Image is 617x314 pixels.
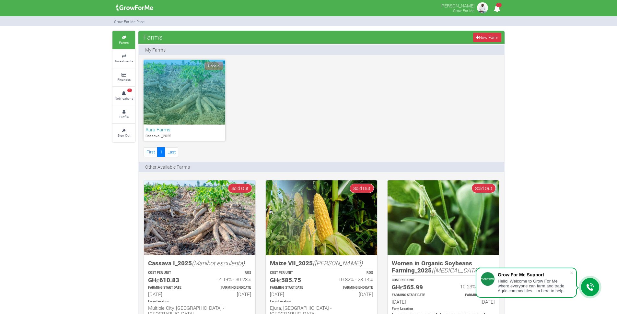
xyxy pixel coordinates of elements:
h6: 10.23% - 23.48% [449,284,495,289]
nav: Page Navigation [144,147,178,157]
p: COST PER UNIT [148,271,194,275]
a: Investments [112,50,135,67]
a: Unpaid Aura Farms Cassava I_2025 [144,60,225,141]
a: Profile [112,105,135,123]
img: growforme image [266,180,377,255]
span: 1 [127,89,132,92]
small: Grow For Me Panel [114,19,146,24]
p: Estimated Farming End Date [327,285,373,290]
img: growforme image [114,1,156,14]
h6: [DATE] [270,291,316,297]
p: Location of Farm [270,299,373,304]
i: Notifications [491,1,503,16]
p: ROS [327,271,373,275]
h5: GHȼ565.99 [392,284,437,291]
span: 1 [496,3,502,7]
p: Estimated Farming Start Date [148,285,194,290]
a: Farms [112,31,135,49]
p: Estimated Farming End Date [449,293,495,298]
a: 1 [157,147,165,157]
a: Last [165,147,178,157]
p: [PERSON_NAME] [440,1,474,9]
h5: Women in Organic Soybeans Farming_2025 [392,260,495,274]
a: Finances [112,68,135,86]
img: growforme image [144,180,255,255]
p: Cassava I_2025 [146,133,223,139]
a: First [144,147,157,157]
span: Farms [142,30,164,43]
a: Sign Out [112,124,135,142]
i: ([PERSON_NAME]) [313,259,363,267]
small: Profile [119,115,129,119]
h6: [DATE] [449,299,495,305]
h6: [DATE] [327,291,373,297]
small: Sign Out [118,133,130,138]
p: Location of Farm [148,299,251,304]
small: Finances [117,77,131,82]
div: Hello! Welcome to Grow For Me where everyone can farm and trade Agric commodities. I'm here to help. [498,279,570,293]
h5: Maize VII_2025 [270,260,373,267]
h6: 14.19% - 30.23% [205,276,251,282]
h5: GHȼ610.83 [148,276,194,284]
p: Other Available Farms [145,163,190,170]
h6: [DATE] [392,299,437,305]
h6: Aura Farms [146,127,223,132]
i: (Manihot esculenta) [192,259,245,267]
small: Grow For Me [453,8,474,13]
p: My Farms [145,46,166,53]
p: COST PER UNIT [270,271,316,275]
p: ROS [449,278,495,283]
p: Location of Farm [392,307,495,311]
p: COST PER UNIT [392,278,437,283]
p: Estimated Farming End Date [205,285,251,290]
a: 1 Notifications [112,87,135,105]
a: 1 [491,6,503,12]
h6: [DATE] [205,291,251,297]
h5: Cassava I_2025 [148,260,251,267]
p: ROS [205,271,251,275]
p: Estimated Farming Start Date [270,285,316,290]
h5: GHȼ585.75 [270,276,316,284]
small: Notifications [115,96,133,101]
i: ([MEDICAL_DATA] max) [432,266,495,274]
span: Unpaid [204,62,223,70]
small: Farms [119,40,129,45]
span: Sold Out [228,184,252,193]
div: Grow For Me Support [498,272,570,277]
p: Estimated Farming Start Date [392,293,437,298]
h6: [DATE] [148,291,194,297]
img: growforme image [388,180,499,255]
h6: 10.82% - 23.14% [327,276,373,282]
small: Investments [115,59,133,63]
img: growforme image [476,1,489,14]
span: Sold Out [471,184,496,193]
span: Sold Out [350,184,374,193]
a: New Farm [473,33,501,42]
